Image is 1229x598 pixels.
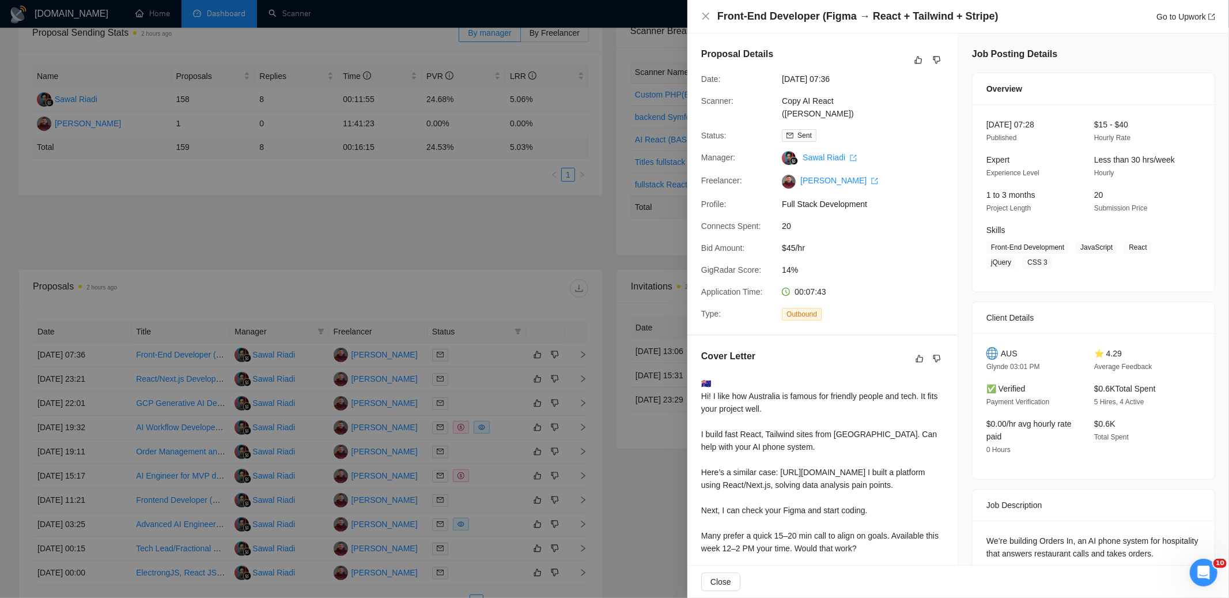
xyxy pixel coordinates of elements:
span: Glynde 03:01 PM [986,363,1040,371]
span: jQuery [986,256,1016,269]
span: 20 [1094,190,1103,200]
span: Profile: [701,200,727,209]
a: Copy AI React ([PERSON_NAME]) [782,96,853,118]
span: like [916,354,924,363]
a: Go to Upworkexport [1156,12,1215,21]
span: 10 [1213,559,1227,568]
span: dislike [933,55,941,65]
span: Skills [986,225,1005,235]
span: 1 to 3 months [986,190,1035,200]
span: Sent [797,131,812,140]
span: Average Feedback [1094,363,1152,371]
span: Close [710,576,731,588]
img: 🌐 [986,347,998,360]
span: GigRadar Score: [701,265,761,274]
button: dislike [930,53,944,67]
span: dislike [933,354,941,363]
span: Expert [986,155,1009,164]
span: $15 - $40 [1094,120,1128,129]
span: clock-circle [782,288,790,296]
span: ✅ Verified [986,384,1026,393]
a: Sawal Riadi export [803,153,857,162]
button: Close [701,12,710,21]
span: Full Stack Development [782,198,955,210]
span: [DATE] 07:28 [986,120,1034,129]
button: like [912,53,925,67]
img: gigradar-bm.png [790,157,798,165]
h5: Proposal Details [701,47,773,61]
span: $0.6K Total Spent [1094,384,1156,393]
span: Outbound [782,308,822,321]
span: Freelancer: [701,176,742,185]
div: Client Details [986,302,1201,333]
span: Overview [986,82,1022,95]
span: export [871,178,878,185]
h5: Cover Letter [701,349,755,363]
span: Total Spent [1094,433,1129,441]
span: Manager: [701,153,735,162]
span: Published [986,134,1017,142]
span: Type: [701,309,721,318]
span: 0 Hours [986,446,1011,454]
span: Bid Amount: [701,243,745,253]
span: React [1124,241,1151,254]
span: 00:07:43 [795,287,826,296]
button: Close [701,573,740,591]
h5: Job Posting Details [972,47,1057,61]
span: ⭐ 4.29 [1094,349,1122,358]
span: $0.6K [1094,419,1115,428]
span: JavaScript [1076,241,1117,254]
span: Connects Spent: [701,221,761,231]
span: Date: [701,74,720,84]
div: Job Description [986,490,1201,521]
span: $45/hr [782,242,955,254]
span: [DATE] 07:36 [782,73,955,85]
span: AUS [1001,347,1018,360]
button: dislike [930,352,944,366]
span: $0.00/hr avg hourly rate paid [986,419,1072,441]
span: Project Length [986,204,1031,212]
span: Front-End Development [986,241,1069,254]
img: c1Solt7VbwHmdfN9daG-llb3HtbK8lHyvFES2IJpurApVoU8T7FGrScjE2ec-Wjl2v [782,175,796,189]
span: export [850,155,857,161]
h4: Front-End Developer (Figma → React + Tailwind + Stripe) [717,9,999,24]
span: Payment Verification [986,398,1049,406]
span: like [914,55,922,65]
span: Application Time: [701,287,763,296]
span: Scanner: [701,96,733,106]
span: 20 [782,220,955,232]
span: close [701,12,710,21]
button: like [913,352,927,366]
a: [PERSON_NAME] export [800,176,878,185]
span: Less than 30 hrs/week [1094,155,1175,164]
span: Hourly Rate [1094,134,1130,142]
span: CSS 3 [1023,256,1052,269]
span: Submission Price [1094,204,1148,212]
span: 5 Hires, 4 Active [1094,398,1144,406]
div: 🇦🇺 Hi! I like how Australia is famous for friendly people and tech. It fits your project well. I ... [701,377,944,593]
span: Hourly [1094,169,1114,177]
span: export [1208,13,1215,20]
span: 14% [782,264,955,276]
span: Status: [701,131,727,140]
span: mail [786,132,793,139]
span: Experience Level [986,169,1039,177]
iframe: Intercom live chat [1190,559,1217,586]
